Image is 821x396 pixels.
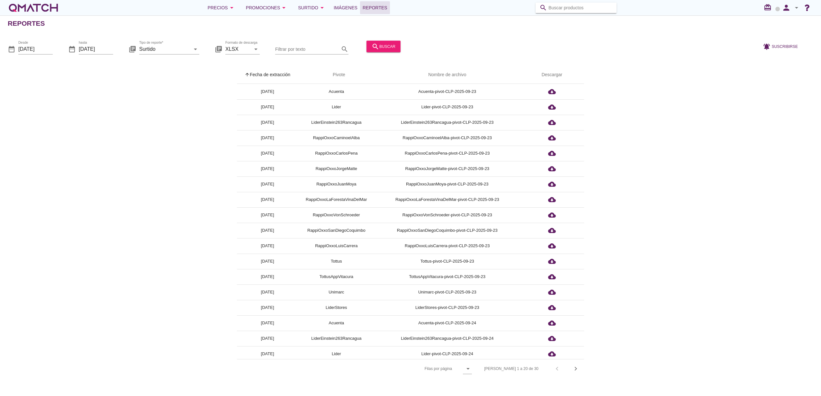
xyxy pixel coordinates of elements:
[8,1,59,14] a: white-qmatch-logo
[298,207,375,223] td: RappiOxxoVonSchroeder
[298,99,375,115] td: Lider
[237,315,298,331] td: [DATE]
[548,165,556,173] i: cloud_download
[375,346,520,362] td: Lider-pivot-CLP-2025-09-24
[129,45,136,53] i: library_books
[298,115,375,130] td: LiderEinstein263Rancagua
[375,315,520,331] td: Acuenta-pivot-CLP-2025-09-24
[237,66,298,84] th: Fecha de extracción: Sorted ascending. Activate to sort descending.
[237,223,298,238] td: [DATE]
[375,284,520,300] td: Unimarc-pivot-CLP-2025-09-23
[192,45,199,53] i: arrow_drop_down
[298,300,375,315] td: LiderStores
[375,238,520,254] td: RappiOxxoLuisCarrera-pivot-CLP-2025-09-23
[275,44,339,54] input: Filtrar por texto
[237,176,298,192] td: [DATE]
[252,45,260,53] i: arrow_drop_down
[237,346,298,362] td: [DATE]
[758,40,803,52] button: Suscribirse
[375,223,520,238] td: RappiOxxoSanDiegoCoquimbo-pivot-CLP-2025-09-23
[772,43,798,49] span: Suscribirse
[375,207,520,223] td: RappiOxxoVonSchroeder-pivot-CLP-2025-09-23
[375,161,520,176] td: RappiOxxoJorgeMatte-pivot-CLP-2025-09-23
[372,42,379,50] i: search
[464,365,472,373] i: arrow_drop_down
[375,254,520,269] td: Tottus-pivot-CLP-2025-09-23
[237,254,298,269] td: [DATE]
[237,331,298,346] td: [DATE]
[484,366,538,372] div: [PERSON_NAME] 1 a 20 de 30
[793,4,800,12] i: arrow_drop_down
[548,288,556,296] i: cloud_download
[548,88,556,95] i: cloud_download
[375,192,520,207] td: RappiOxxoLaForestaVinaDelMar-pivot-CLP-2025-09-23
[139,44,190,54] input: Tipo de reporte*
[360,1,390,14] a: Reportes
[548,227,556,234] i: cloud_download
[548,134,556,142] i: cloud_download
[520,66,584,84] th: Descargar: Not sorted.
[372,42,395,50] div: buscar
[548,196,556,203] i: cloud_download
[228,4,236,12] i: arrow_drop_down
[237,115,298,130] td: [DATE]
[79,44,113,54] input: hasta
[298,223,375,238] td: RappiOxxoSanDiegoCoquimbo
[68,45,76,53] i: date_range
[246,4,288,12] div: Promociones
[298,192,375,207] td: RappiOxxoLaForestaVinaDelMar
[215,45,222,53] i: library_books
[241,1,293,14] button: Promociones
[237,99,298,115] td: [DATE]
[225,44,251,54] input: Formato de descarga
[298,315,375,331] td: Acuenta
[548,3,613,13] input: Buscar productos
[293,1,331,14] button: Surtido
[8,45,15,53] i: date_range
[548,273,556,281] i: cloud_download
[237,284,298,300] td: [DATE]
[237,192,298,207] td: [DATE]
[375,300,520,315] td: LiderStores-pivot-CLP-2025-09-23
[298,84,375,99] td: Acuenta
[334,4,357,12] span: Imágenes
[375,66,520,84] th: Nombre de archivo: Not sorted.
[331,1,360,14] a: Imágenes
[298,176,375,192] td: RappiOxxoJuanMoya
[298,161,375,176] td: RappiOxxoJorgeMatte
[360,359,472,378] div: Filas por página
[298,284,375,300] td: Unimarc
[548,350,556,358] i: cloud_download
[318,4,326,12] i: arrow_drop_down
[237,130,298,146] td: [DATE]
[298,346,375,362] td: Lider
[548,119,556,126] i: cloud_download
[548,180,556,188] i: cloud_download
[570,363,582,374] button: Next page
[298,254,375,269] td: Tottus
[375,115,520,130] td: LiderEinstein263Rancagua-pivot-CLP-2025-09-23
[375,331,520,346] td: LiderEinstein263Rancagua-pivot-CLP-2025-09-24
[375,130,520,146] td: RappiOxxoCaminoelAlba-pivot-CLP-2025-09-23
[366,40,401,52] button: buscar
[763,42,772,50] i: notifications_active
[298,4,326,12] div: Surtido
[548,319,556,327] i: cloud_download
[203,1,241,14] button: Precios
[572,365,580,373] i: chevron_right
[237,146,298,161] td: [DATE]
[375,269,520,284] td: TottusAppVitacura-pivot-CLP-2025-09-23
[298,331,375,346] td: LiderEinstein263Rancagua
[208,4,236,12] div: Precios
[8,18,45,29] h2: Reportes
[298,238,375,254] td: RappiOxxoLuisCarrera
[548,304,556,311] i: cloud_download
[237,207,298,223] td: [DATE]
[280,4,288,12] i: arrow_drop_down
[539,4,547,12] i: search
[548,257,556,265] i: cloud_download
[375,99,520,115] td: Lider-pivot-CLP-2025-09-23
[548,103,556,111] i: cloud_download
[298,146,375,161] td: RappiOxxoCarlosPena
